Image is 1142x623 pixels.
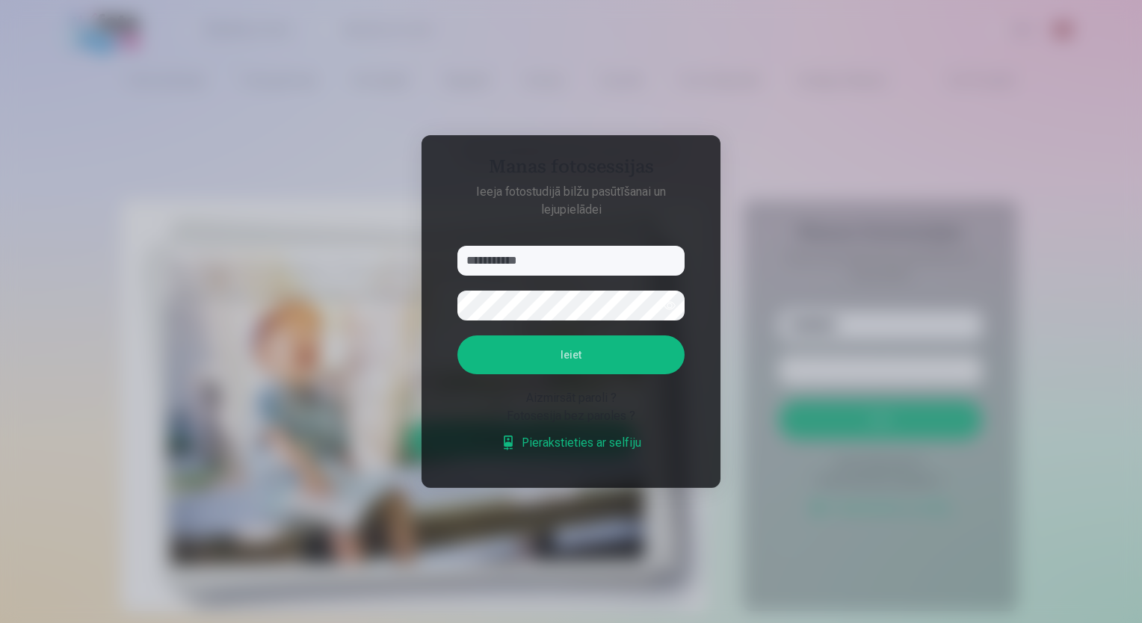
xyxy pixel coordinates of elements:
div: Aizmirsāt paroli ? [457,389,685,407]
p: Ieeja fotostudijā bilžu pasūtīšanai un lejupielādei [442,183,700,219]
h4: Manas fotosessijas [442,156,700,183]
div: Fotosesija bez paroles ? [457,407,685,425]
button: Ieiet [457,335,685,374]
a: Pierakstieties ar selfiju [501,434,641,452]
